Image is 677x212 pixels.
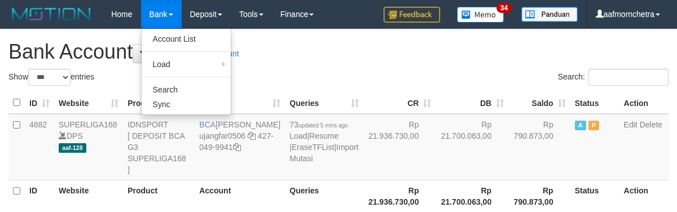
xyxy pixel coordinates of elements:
th: Account [195,180,285,212]
th: Queries [285,180,363,212]
th: ID: activate to sort column ascending [25,92,54,114]
a: Sync [142,97,231,112]
th: Status [570,92,619,114]
h1: Bank Account [8,41,669,63]
th: Product [123,180,195,212]
td: Rp 21.936.730,00 [363,114,436,180]
th: Action [619,92,669,114]
a: EraseTFList [292,143,334,152]
th: Saldo: activate to sort column ascending [508,92,570,114]
span: Paused [588,121,600,130]
a: Load [289,131,307,140]
a: Copy 4270499941 to clipboard [233,143,241,152]
th: Rp 21.936.730,00 [363,180,436,212]
span: 73 [289,120,348,129]
a: Resume [309,131,338,140]
img: Feedback.jpg [384,7,440,23]
a: ujangfar0506 [199,131,245,140]
span: 34 [496,3,512,13]
th: Queries: activate to sort column ascending [285,92,363,114]
td: DPS [54,114,123,180]
a: Account List [142,32,231,46]
img: MOTION_logo.png [8,6,94,23]
label: Show entries [8,69,94,86]
th: DB: activate to sort column ascending [436,92,508,114]
a: Load [142,57,231,72]
span: | | | [289,120,358,163]
th: Rp 790.873,00 [508,180,570,212]
th: Action [619,180,669,212]
th: CR: activate to sort column ascending [363,92,436,114]
input: Search: [588,69,669,86]
span: updated 5 mins ago [298,122,348,129]
select: Showentries [28,69,71,86]
th: Rp 21.700.063,00 [436,180,508,212]
th: Product: activate to sort column ascending [123,92,195,114]
th: Account: activate to sort column ascending [195,92,285,114]
td: Rp 790.873,00 [508,114,570,180]
a: Delete [640,120,662,129]
th: Status [570,180,619,212]
td: [PERSON_NAME] 427-049-9941 [195,114,285,180]
img: Button%20Memo.svg [457,7,504,23]
a: Search [142,82,231,97]
a: Copy ujangfar0506 to clipboard [248,131,256,140]
th: Website [54,180,123,212]
td: 4882 [25,114,54,180]
a: SUPERLIGA168 [59,120,117,129]
label: Search: [558,69,669,86]
img: panduan.png [521,7,578,22]
span: aaf-128 [59,143,86,153]
a: Import Mutasi [289,143,358,163]
a: Edit [624,120,638,129]
th: Website: activate to sort column ascending [54,92,123,114]
span: BCA [199,120,216,129]
td: IDNSPORT [ DEPOSIT BCA G3 SUPERLIGA168 ] [123,114,195,180]
span: Active [575,121,586,130]
td: Rp 21.700.063,00 [436,114,508,180]
th: ID [25,180,54,212]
